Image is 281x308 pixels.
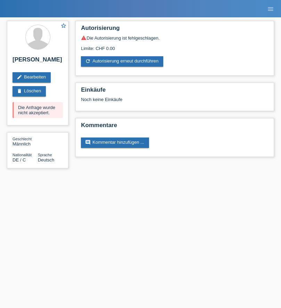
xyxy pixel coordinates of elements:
[81,138,149,148] a: commentKommentar hinzufügen ...
[13,56,63,67] h2: [PERSON_NAME]
[13,72,51,83] a: editBearbeiten
[13,86,46,97] a: deleteLöschen
[81,97,268,107] div: Noch keine Einkäufe
[81,35,268,41] div: Die Autorisierung ist fehlgeschlagen.
[17,88,22,94] i: delete
[85,140,91,145] i: comment
[13,102,63,118] div: Die Anfrage wurde nicht akzeptiert.
[13,136,38,147] div: Männlich
[60,23,67,29] i: star_border
[81,25,268,35] h2: Autorisierung
[81,56,163,67] a: refreshAutorisierung erneut durchführen
[264,7,278,11] a: menu
[13,137,32,141] span: Geschlecht
[38,157,55,163] span: Deutsch
[17,74,22,80] i: edit
[81,35,86,41] i: warning
[13,153,32,157] span: Nationalität
[85,58,91,64] i: refresh
[267,6,274,13] i: menu
[38,153,52,157] span: Sprache
[81,122,268,132] h2: Kommentare
[81,41,268,51] div: Limite: CHF 0.00
[60,23,67,30] a: star_border
[81,86,268,97] h2: Einkäufe
[13,157,26,163] span: Deutschland / C / 20.01.2021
